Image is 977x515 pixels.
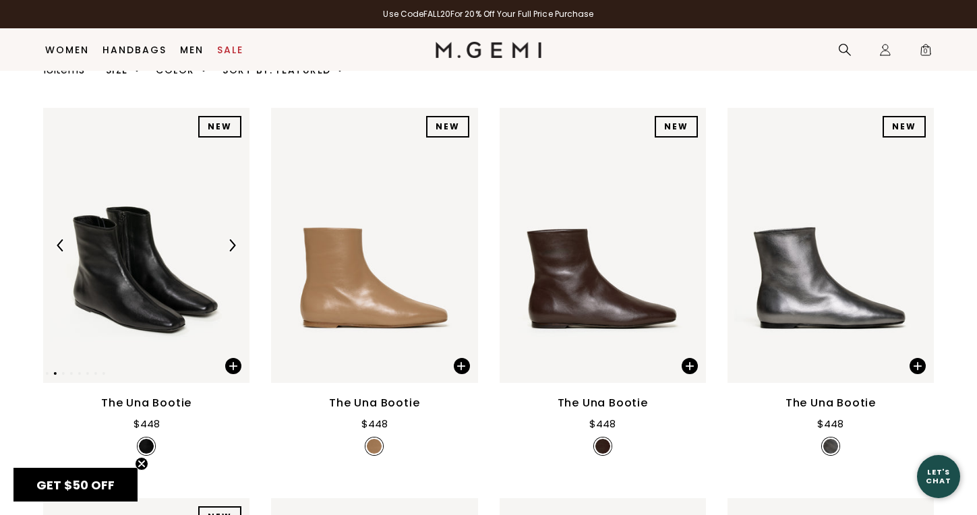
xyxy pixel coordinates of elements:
[134,416,160,432] div: $448
[156,65,206,75] div: Color
[728,108,934,460] a: The Una BootieNEWThe Una BootieThe Una Bootie$448
[101,395,191,411] div: The Una Bootie
[917,468,960,485] div: Let's Chat
[706,108,912,383] img: The Una Bootie
[223,65,343,75] div: Sort By: Featured
[436,42,541,58] img: M.Gemi
[728,108,934,383] img: The Una Bootie
[198,116,241,138] div: NEW
[135,457,148,471] button: Close teaser
[13,468,138,502] div: GET $50 OFFClose teaser
[823,439,838,454] img: v_7402721181755_SWATCH_50x.jpg
[55,239,67,251] img: Previous Arrow
[786,395,876,411] div: The Una Bootie
[919,46,932,59] span: 0
[36,477,115,493] span: GET $50 OFF
[271,108,477,460] a: The Una BootieNEWThe Una BootieThe Una Bootie$448
[361,416,388,432] div: $448
[180,44,204,55] a: Men
[45,44,89,55] a: Women
[226,239,238,251] img: Next Arrow
[139,439,154,454] img: v_7402721083451_SWATCH_50x.jpg
[43,108,249,383] img: The Una Bootie
[883,116,926,138] div: NEW
[329,395,419,411] div: The Una Bootie
[817,416,843,432] div: $448
[367,439,382,454] img: v_7402721148987_SWATCH_50x.jpg
[477,108,684,383] img: The Una Bootie
[249,108,456,383] img: The Una Bootie
[500,108,706,383] img: The Una Bootie
[558,395,648,411] div: The Una Bootie
[43,108,249,460] a: Previous ArrowNext ArrowThe Una Bootie$448
[595,439,610,454] img: v_7402721116219_SWATCH_50x.jpg
[217,44,243,55] a: Sale
[589,416,616,432] div: $448
[423,8,450,20] strong: FALL20
[655,116,698,138] div: NEW
[271,108,477,383] img: The Una Bootie
[106,65,140,75] div: Size
[426,116,469,138] div: NEW
[102,44,167,55] a: Handbags
[500,108,706,460] a: The Una BootieNEWThe Una BootieThe Una Bootie$448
